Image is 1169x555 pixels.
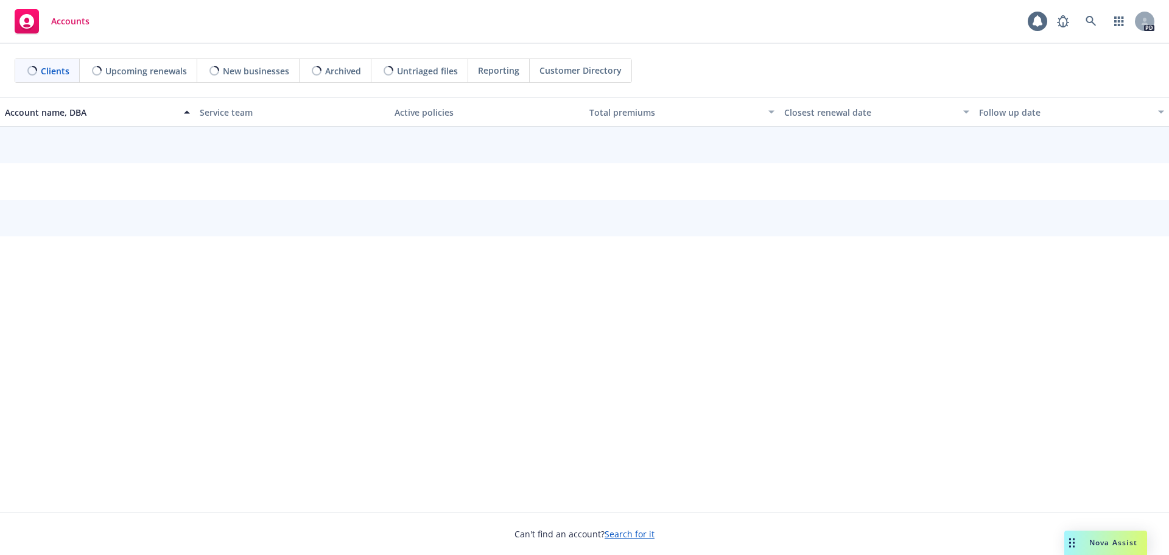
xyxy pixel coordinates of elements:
[1064,531,1079,555] div: Drag to move
[200,106,385,119] div: Service team
[478,64,519,77] span: Reporting
[974,97,1169,127] button: Follow up date
[41,65,69,77] span: Clients
[1107,9,1131,34] a: Switch app
[5,106,177,119] div: Account name, DBA
[1064,531,1147,555] button: Nova Assist
[223,65,289,77] span: New businesses
[784,106,956,119] div: Closest renewal date
[589,106,761,119] div: Total premiums
[605,528,655,540] a: Search for it
[539,64,622,77] span: Customer Directory
[10,4,94,38] a: Accounts
[105,65,187,77] span: Upcoming renewals
[51,16,90,26] span: Accounts
[195,97,390,127] button: Service team
[397,65,458,77] span: Untriaged files
[1079,9,1103,34] a: Search
[1051,9,1075,34] a: Report a Bug
[514,528,655,540] span: Can't find an account?
[779,97,974,127] button: Closest renewal date
[584,97,779,127] button: Total premiums
[390,97,584,127] button: Active policies
[325,65,361,77] span: Archived
[1089,537,1137,548] span: Nova Assist
[979,106,1151,119] div: Follow up date
[395,106,580,119] div: Active policies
